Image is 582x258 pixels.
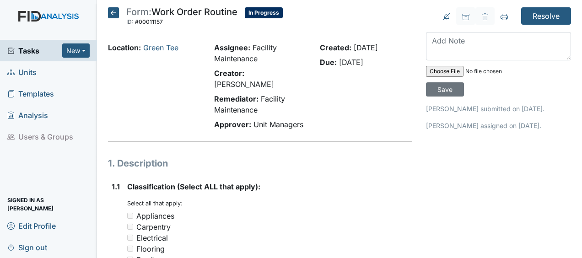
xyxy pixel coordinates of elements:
[136,232,168,243] div: Electrical
[127,224,133,230] input: Carpentry
[126,6,151,17] span: Form:
[253,120,303,129] span: Unit Managers
[136,210,174,221] div: Appliances
[339,58,363,67] span: [DATE]
[214,43,250,52] strong: Assignee:
[521,7,571,25] input: Resolve
[320,58,337,67] strong: Due:
[7,240,47,254] span: Sign out
[136,243,165,254] div: Flooring
[426,82,464,97] input: Save
[320,43,351,52] strong: Created:
[354,43,378,52] span: [DATE]
[108,43,141,52] strong: Location:
[7,219,56,233] span: Edit Profile
[126,18,134,25] span: ID:
[62,43,90,58] button: New
[112,181,120,192] label: 1.1
[214,94,259,103] strong: Remediator:
[214,69,244,78] strong: Creator:
[108,156,412,170] h1: 1. Description
[143,43,178,52] a: Green Tee
[7,86,54,101] span: Templates
[7,65,37,79] span: Units
[127,213,133,219] input: Appliances
[7,45,62,56] a: Tasks
[126,7,237,27] div: Work Order Routine
[136,221,171,232] div: Carpentry
[127,200,183,207] small: Select all that apply:
[127,182,260,191] span: Classification (Select ALL that apply):
[426,121,571,130] p: [PERSON_NAME] assigned on [DATE].
[127,246,133,252] input: Flooring
[426,104,571,113] p: [PERSON_NAME] submitted on [DATE].
[135,18,163,25] span: #00011157
[127,235,133,241] input: Electrical
[245,7,283,18] span: In Progress
[7,108,48,122] span: Analysis
[214,80,274,89] span: [PERSON_NAME]
[214,120,251,129] strong: Approver:
[7,197,90,211] span: Signed in as [PERSON_NAME]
